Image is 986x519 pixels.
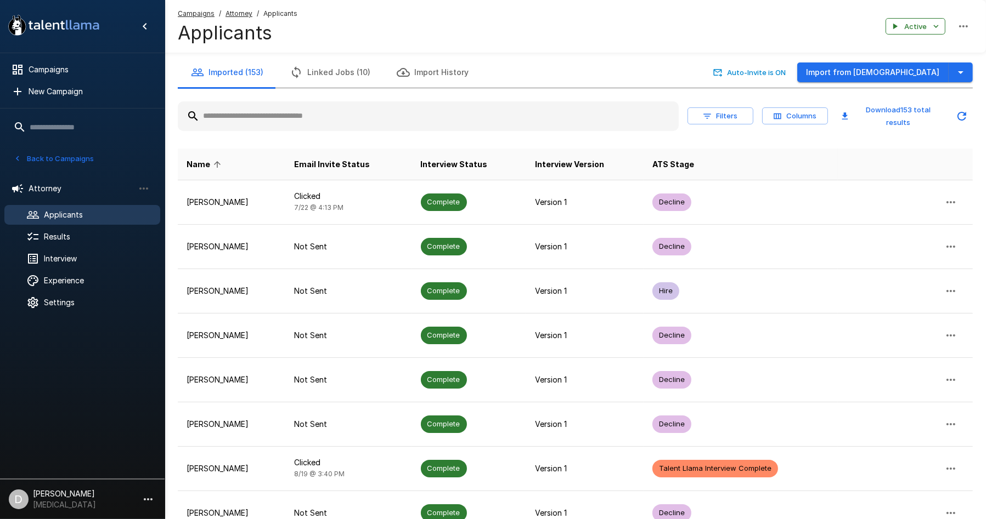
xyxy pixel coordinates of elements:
span: Complete [421,374,467,385]
span: Hire [652,286,679,296]
button: Import History [384,57,482,88]
p: Not Sent [294,286,403,296]
span: / [257,8,259,19]
button: Linked Jobs (10) [277,57,384,88]
span: Complete [421,330,467,340]
p: [PERSON_NAME] [187,463,277,474]
p: Version 1 [535,463,635,474]
p: Version 1 [535,330,635,341]
p: [PERSON_NAME] [187,241,277,252]
span: Decline [652,374,691,385]
p: Version 1 [535,241,635,252]
span: 8/19 @ 3:40 PM [294,470,345,478]
p: [PERSON_NAME] [187,330,277,341]
span: Complete [421,197,467,207]
p: [PERSON_NAME] [187,286,277,296]
p: Clicked [294,457,403,468]
p: Not Sent [294,374,403,385]
p: Not Sent [294,507,403,518]
span: Complete [421,463,467,474]
span: Complete [421,419,467,429]
span: Interview Status [421,158,488,171]
span: ATS Stage [652,158,694,171]
span: Decline [652,197,691,207]
p: Version 1 [535,197,635,208]
span: 7/22 @ 4:13 PM [294,203,343,212]
button: Imported (153) [178,57,277,88]
span: Name [187,158,224,171]
button: Download153 total results [837,101,946,131]
span: Complete [421,241,467,252]
p: [PERSON_NAME] [187,374,277,385]
span: Complete [421,286,467,296]
button: Filters [688,107,753,124]
button: Columns [762,107,828,124]
p: [PERSON_NAME] [187,197,277,208]
span: Applicants [263,8,297,19]
p: Not Sent [294,241,403,252]
p: [PERSON_NAME] [187,419,277,430]
span: Complete [421,507,467,518]
span: Decline [652,241,691,252]
span: Interview Version [535,158,604,171]
span: Talent Llama Interview Complete [652,463,778,474]
button: Active [886,18,945,35]
h4: Applicants [178,21,297,44]
span: Decline [652,330,691,340]
button: Import from [DEMOGRAPHIC_DATA] [797,62,949,83]
p: Not Sent [294,419,403,430]
p: Clicked [294,191,403,202]
span: Decline [652,507,691,518]
p: [PERSON_NAME] [187,507,277,518]
p: Version 1 [535,286,635,296]
button: Auto-Invite is ON [711,64,788,81]
button: Updated Today - 1:41 PM [951,105,973,127]
span: Email Invite Status [294,158,370,171]
p: Version 1 [535,419,635,430]
p: Version 1 [535,507,635,518]
u: Attorney [226,9,252,18]
span: Decline [652,419,691,429]
span: / [219,8,221,19]
p: Version 1 [535,374,635,385]
u: Campaigns [178,9,215,18]
p: Not Sent [294,330,403,341]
